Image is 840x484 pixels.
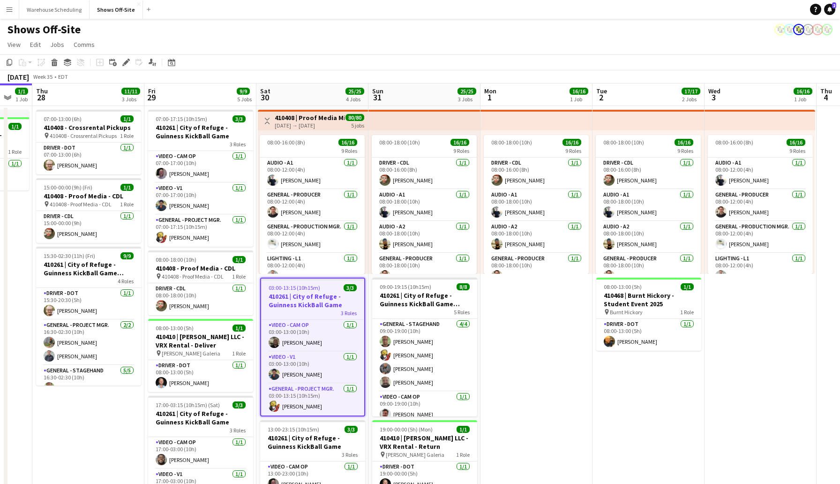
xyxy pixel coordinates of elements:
h3: 410408 | Proof Media Mix - Virgin Cruise 2025 [275,113,345,122]
div: 08:00-18:00 (10h)1/1410408 - Proof Media - CDL 410408 - Proof Media - CDL1 RoleDriver - CDL1/108:... [148,250,253,315]
span: 13:00-23:15 (10h15m) [268,426,319,433]
app-card-role: Audio - A21/108:00-18:00 (10h)[PERSON_NAME] [484,221,589,253]
span: 16/16 [562,139,581,146]
app-card-role: Driver - DOT1/108:00-13:00 (5h)[PERSON_NAME] [148,360,253,392]
span: Burnt Hickory [610,309,643,316]
app-job-card: 09:00-19:15 (10h15m)8/8410261 | City of Refuge - Guinness KickBall Game Load Out5 RolesGeneral - ... [372,278,477,416]
app-card-role: General - Stagehand5/516:30-02:30 (10h)[PERSON_NAME] [36,365,141,452]
div: 03:00-13:15 (10h15m)3/3410261 | City of Refuge - Guinness KickBall Game3 RolesVideo - Cam Op1/103... [260,278,365,416]
span: 1/1 [232,325,246,332]
span: 1 Role [680,309,694,316]
span: 1 [483,92,496,103]
span: 1/1 [232,256,246,263]
app-card-role: Video - V11/103:00-13:00 (10h)[PERSON_NAME] [261,352,364,384]
span: 1/1 [120,115,134,122]
span: 17:00-03:15 (10h15m) (Sat) [156,401,220,408]
span: 3/3 [345,426,358,433]
span: 9 Roles [677,147,693,154]
span: 1 Role [120,132,134,139]
span: 08:00-16:00 (8h) [267,139,305,146]
span: 9/9 [120,252,134,259]
a: View [4,38,24,51]
app-job-card: 08:00-13:00 (5h)1/1410468 | Burnt Hickory - Student Event 2025 Burnt Hickory1 RoleDriver - DOT1/1... [596,278,701,351]
app-card-role: Audio - A11/108:00-18:00 (10h)[PERSON_NAME] [484,189,589,221]
div: 5 Jobs [237,96,252,103]
span: 15:30-02:30 (11h) (Fri) [44,252,95,259]
button: Shows Off-Site [90,0,143,19]
app-job-card: 07:00-13:00 (6h)1/1410408 - Crossrental Pickups 410408 - Crossrental Pickups1 RoleDriver - DOT1/1... [36,110,141,174]
div: EDT [58,73,68,80]
span: 1/1 [681,283,694,290]
app-card-role: General - Project Mgr.1/107:00-17:15 (10h15m)[PERSON_NAME] [148,215,253,247]
button: Warehouse Scheduling [19,0,90,19]
app-job-card: 08:00-16:00 (8h)16/169 RolesAudio - A11/108:00-12:00 (4h)[PERSON_NAME]General - Producer1/108:00-... [708,135,813,274]
span: [PERSON_NAME] Galeria [386,451,444,458]
h3: 410410 | [PERSON_NAME] LLC - VRX Rental - Deliver [148,333,253,349]
app-card-role: Driver - DOT1/107:00-13:00 (6h)[PERSON_NAME] [36,143,141,174]
app-card-role: General - Producer1/108:00-18:00 (10h)[PERSON_NAME] [596,253,701,285]
app-card-role: Video - V11/107:00-17:00 (10h)[PERSON_NAME] [148,183,253,215]
span: Sun [372,87,383,95]
app-user-avatar: Labor Coordinator [812,24,823,35]
h3: 410410 | [PERSON_NAME] LLC - VRX Rental - Return [372,434,477,451]
span: 2 [832,2,836,8]
span: 08:00-13:00 (5h) [156,325,194,332]
span: 16/16 [450,139,469,146]
span: 1 Role [232,350,246,357]
span: Mon [484,87,496,95]
a: 2 [824,4,835,15]
span: 9 Roles [789,147,805,154]
app-card-role: Driver - DOT1/115:30-20:30 (5h)[PERSON_NAME] [36,288,141,320]
span: 1/1 [15,88,28,95]
app-card-role: General - Project Mgr.2/216:30-02:30 (10h)[PERSON_NAME][PERSON_NAME] [36,320,141,365]
span: 1 Role [8,148,22,155]
div: 1 Job [794,96,812,103]
span: 1 Role [232,273,246,280]
app-card-role: General - Stagehand4/409:00-19:00 (10h)[PERSON_NAME][PERSON_NAME][PERSON_NAME][PERSON_NAME] [372,319,477,392]
span: 07:00-17:15 (10h15m) [156,115,207,122]
span: 3 [707,92,720,103]
app-job-card: 08:00-13:00 (5h)1/1410410 | [PERSON_NAME] LLC - VRX Rental - Deliver [PERSON_NAME] Galeria1 RoleD... [148,319,253,392]
span: [PERSON_NAME] Galeria [162,350,220,357]
span: 08:00-18:00 (10h) [379,139,420,146]
div: 07:00-17:15 (10h15m)3/3410261 | City of Refuge - Guinness KickBall Game3 RolesVideo - Cam Op1/107... [148,110,253,247]
span: 410408 - Crossrental Pickups [50,132,117,139]
span: 08:00-13:00 (5h) [604,283,642,290]
span: 1/1 [8,123,22,130]
span: 17/17 [682,88,700,95]
span: 25/25 [345,88,364,95]
app-job-card: 08:00-18:00 (10h)16/169 RolesDriver - CDL1/108:00-16:00 (8h)[PERSON_NAME]Audio - A11/108:00-18:00... [596,135,701,274]
span: 08:00-16:00 (8h) [715,139,753,146]
span: 1/1 [457,426,470,433]
span: 3 Roles [341,310,357,317]
div: 1 Job [15,96,28,103]
span: Week 35 [31,73,54,80]
app-card-role: Driver - CDL1/108:00-16:00 (8h)[PERSON_NAME] [372,158,477,189]
span: Wed [708,87,720,95]
app-card-role: Lighting - L11/108:00-12:00 (4h)[PERSON_NAME] [708,253,813,285]
span: 07:00-13:00 (6h) [44,115,82,122]
app-user-avatar: Labor Coordinator [802,24,814,35]
h3: 410261 | City of Refuge - Guinness KickBall Game [148,409,253,426]
span: Edit [30,40,41,49]
span: Sat [260,87,270,95]
app-card-role: General - Producer1/108:00-18:00 (10h)[PERSON_NAME] [484,253,589,285]
app-user-avatar: Labor Coordinator [821,24,832,35]
span: 30 [259,92,270,103]
h3: 410408 - Proof Media - CDL [36,192,141,200]
app-user-avatar: Labor Coordinator [774,24,786,35]
span: 25/25 [457,88,476,95]
div: 3 Jobs [122,96,140,103]
app-job-card: 08:00-18:00 (10h)16/169 RolesDriver - CDL1/108:00-16:00 (8h)[PERSON_NAME]Audio - A11/108:00-18:00... [372,135,477,274]
span: 19:00-00:00 (5h) (Mon) [380,426,433,433]
span: 2 [595,92,607,103]
span: 16/16 [338,139,357,146]
app-job-card: 08:00-16:00 (8h)16/169 RolesAudio - A11/108:00-12:00 (4h)[PERSON_NAME]General - Producer1/108:00-... [260,135,365,274]
span: 1 Role [120,201,134,208]
div: [DATE] → [DATE] [275,122,345,129]
span: 3/3 [232,115,246,122]
app-card-role: General - Producer1/108:00-18:00 (10h)[PERSON_NAME] [372,253,477,285]
app-card-role: Driver - DOT1/108:00-13:00 (5h)[PERSON_NAME] [596,319,701,351]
